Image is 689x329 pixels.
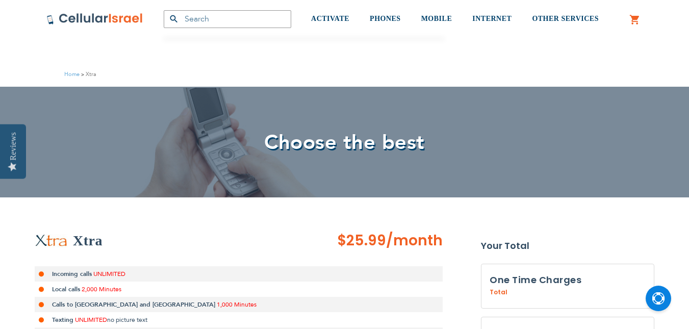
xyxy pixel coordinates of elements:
h3: One Time Charges [490,272,646,288]
span: PHONES [370,15,401,22]
span: Choose the best [264,129,425,157]
strong: Calls to [GEOGRAPHIC_DATA] and [GEOGRAPHIC_DATA] [52,300,215,309]
span: ACTIVATE [311,15,349,22]
span: UNLIMITED [75,316,107,324]
span: no picture text [107,316,147,324]
span: 1,000 Minutes [217,300,257,309]
span: Total [490,288,507,297]
a: Home [64,70,80,78]
li: Xtra [80,69,96,79]
span: INTERNET [472,15,512,22]
strong: Your Total [481,238,654,254]
strong: Incoming calls [52,270,92,278]
strong: Local calls [52,285,80,293]
span: 2,000 Minutes [82,285,121,293]
span: /month [386,231,443,251]
span: $25.99 [337,231,386,250]
span: OTHER SERVICES [532,15,599,22]
div: Reviews [9,132,18,160]
span: MOBILE [421,15,452,22]
h2: Xtra [73,231,103,251]
span: UNLIMITED [93,270,125,278]
strong: Texting [52,316,73,324]
img: Xtra [35,234,68,247]
input: Search [164,10,291,28]
img: Cellular Israel Logo [46,13,143,25]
